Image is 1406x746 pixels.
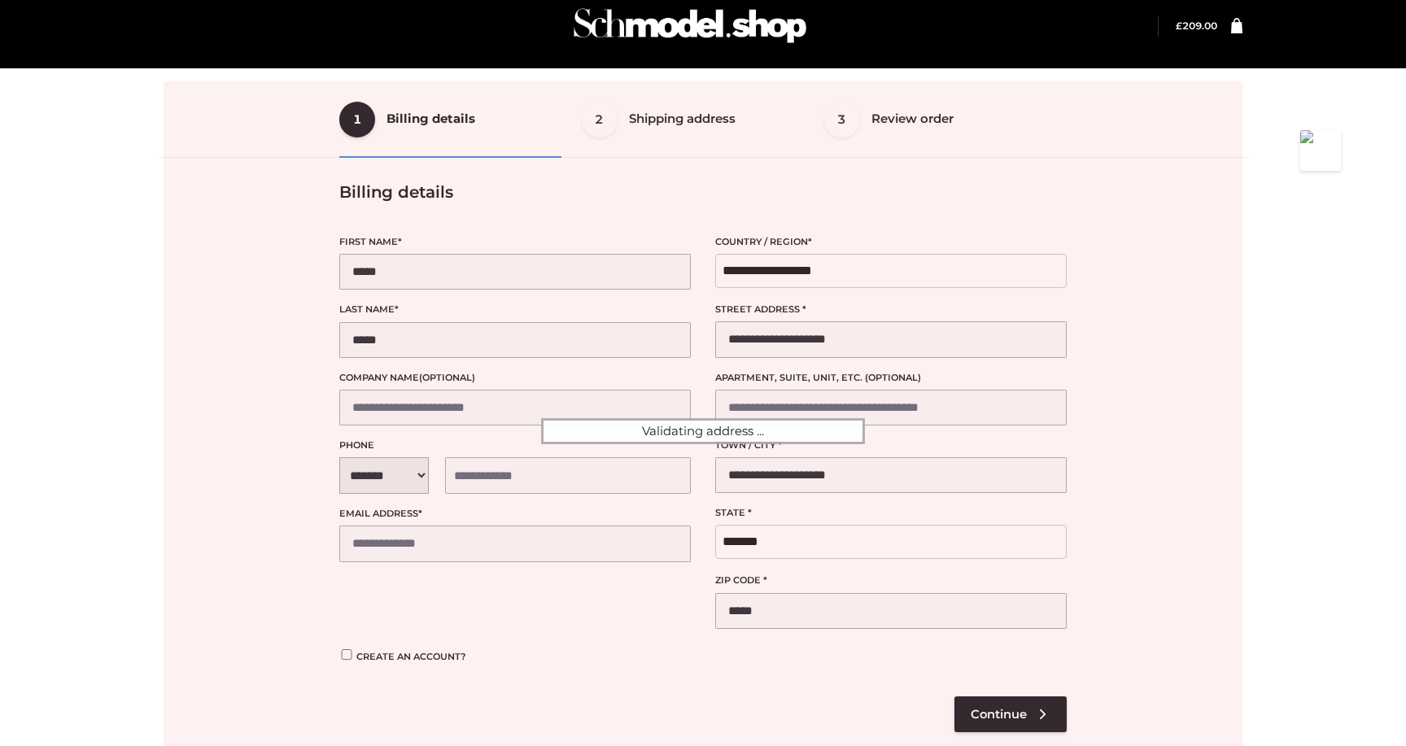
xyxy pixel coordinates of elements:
a: £209.00 [1176,20,1217,32]
span: £ [1176,20,1182,32]
bdi: 209.00 [1176,20,1217,32]
div: Validating address ... [541,418,865,444]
